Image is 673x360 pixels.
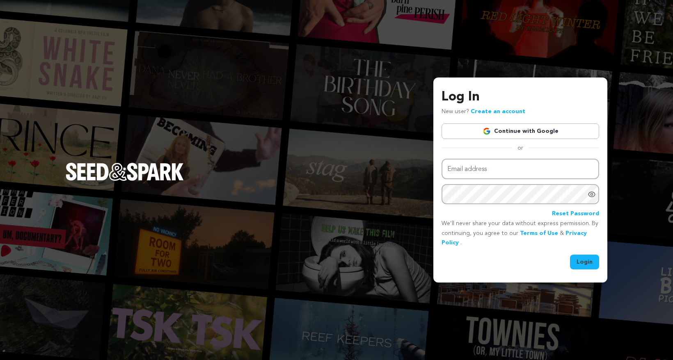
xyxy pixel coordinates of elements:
a: Continue with Google [442,123,599,139]
img: Seed&Spark Logo [66,163,184,181]
p: We’ll never share your data without express permission. By continuing, you agree to our & . [442,219,599,248]
h3: Log In [442,87,599,107]
a: Reset Password [552,209,599,219]
button: Login [570,255,599,269]
a: Seed&Spark Homepage [66,163,184,197]
span: or [513,144,528,152]
a: Create an account [471,109,525,114]
img: Google logo [483,127,491,135]
a: Show password as plain text. Warning: this will display your password on the screen. [588,190,596,198]
a: Terms of Use [520,230,558,236]
input: Email address [442,159,599,180]
p: New user? [442,107,525,117]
